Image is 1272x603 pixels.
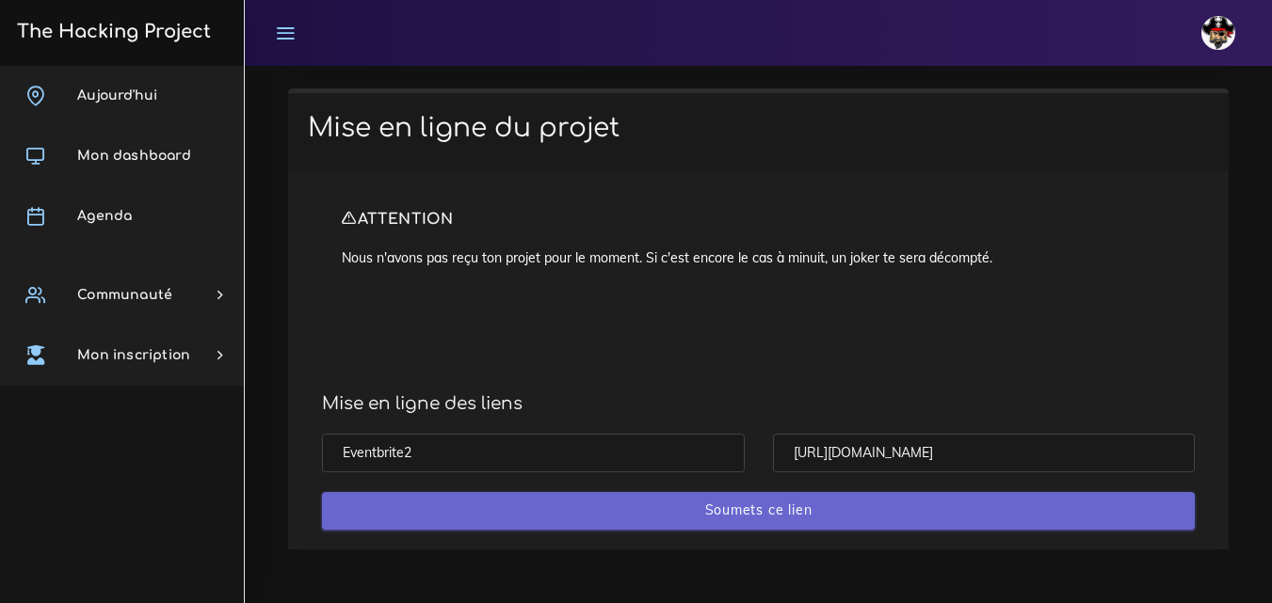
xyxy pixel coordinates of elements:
h4: Mise en ligne des liens [322,393,1195,414]
input: Nom du lien [322,434,745,472]
input: URL du project [773,434,1196,472]
h1: Mise en ligne du projet [308,113,1209,145]
span: Mon dashboard [77,149,191,163]
p: Nous n'avons pas reçu ton projet pour le moment. Si c'est encore le cas à minuit, un joker te ser... [342,248,1175,267]
h4: ATTENTION [342,211,1175,229]
span: Aujourd'hui [77,88,157,103]
span: Communauté [77,288,172,302]
h3: The Hacking Project [11,22,211,42]
img: avatar [1201,16,1235,50]
input: Soumets ce lien [322,492,1195,531]
span: Mon inscription [77,348,190,362]
span: Agenda [77,209,132,223]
